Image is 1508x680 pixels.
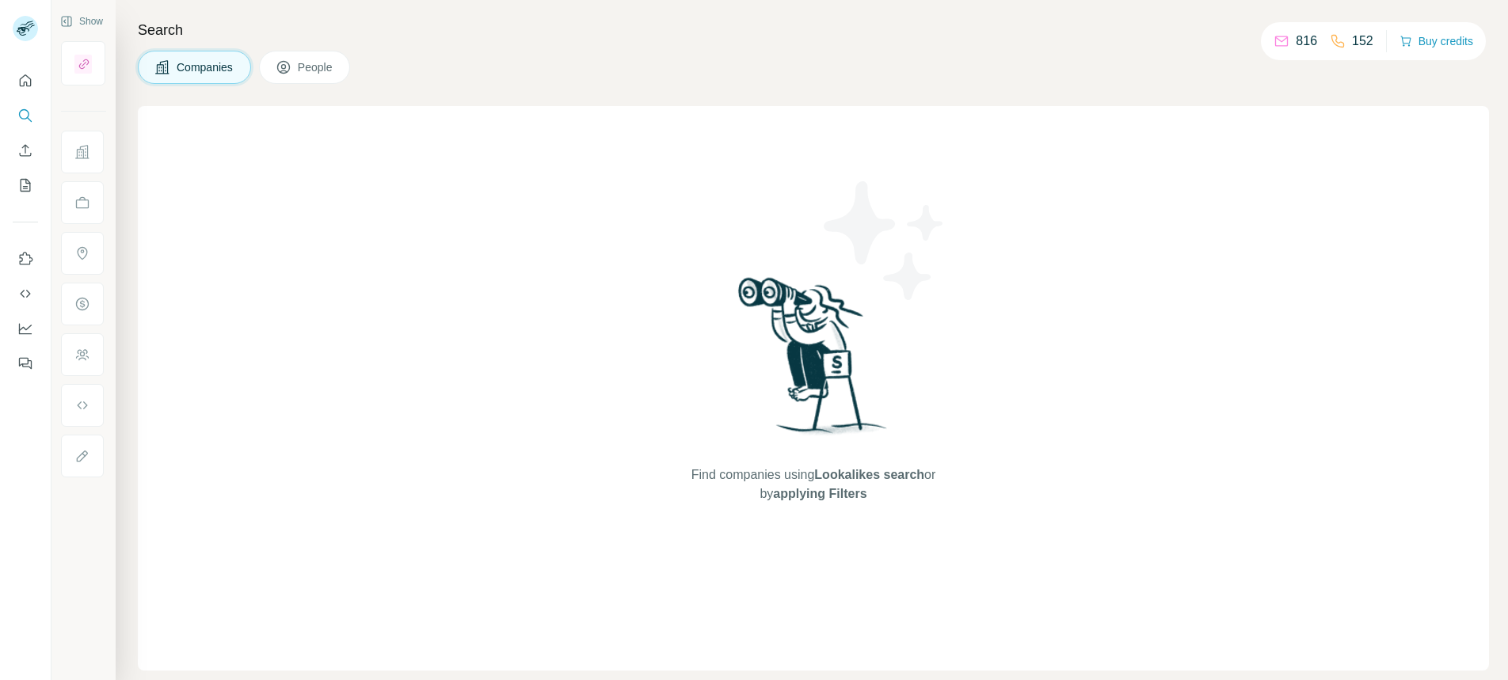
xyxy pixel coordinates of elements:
button: Quick start [13,66,38,95]
h4: Search [138,19,1489,41]
button: Dashboard [13,314,38,343]
p: 152 [1352,32,1373,51]
button: My lists [13,171,38,199]
button: Show [49,9,114,33]
button: Feedback [13,349,38,378]
img: Surfe Illustration - Stars [813,169,956,312]
span: Lookalikes search [814,468,924,481]
button: Enrich CSV [13,136,38,165]
span: applying Filters [773,487,866,500]
button: Buy credits [1399,30,1473,52]
span: People [298,59,334,75]
span: Find companies using or by [687,465,940,503]
span: Companies [177,59,234,75]
img: Surfe Illustration - Woman searching with binoculars [731,273,896,450]
button: Search [13,101,38,130]
button: Use Surfe API [13,279,38,308]
p: 816 [1296,32,1317,51]
button: Use Surfe on LinkedIn [13,245,38,273]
